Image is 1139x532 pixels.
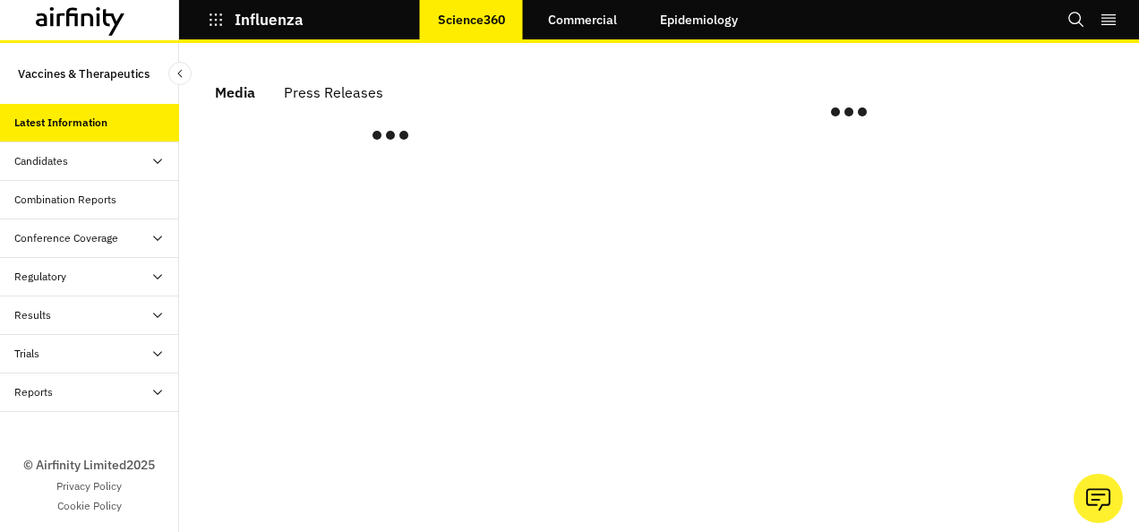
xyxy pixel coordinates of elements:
[1067,4,1085,35] button: Search
[168,62,192,85] button: Close Sidebar
[56,478,122,494] a: Privacy Policy
[57,498,122,514] a: Cookie Policy
[18,57,150,90] p: Vaccines & Therapeutics
[1074,474,1123,523] button: Ask our analysts
[235,12,304,28] p: Influenza
[14,230,118,246] div: Conference Coverage
[14,153,68,169] div: Candidates
[215,79,255,106] div: Media
[438,13,505,27] p: Science360
[14,307,51,323] div: Results
[23,456,155,475] p: © Airfinity Limited 2025
[14,115,107,131] div: Latest Information
[284,79,383,106] div: Press Releases
[14,346,39,362] div: Trials
[208,4,304,35] button: Influenza
[14,269,66,285] div: Regulatory
[14,384,53,400] div: Reports
[14,192,116,208] div: Combination Reports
